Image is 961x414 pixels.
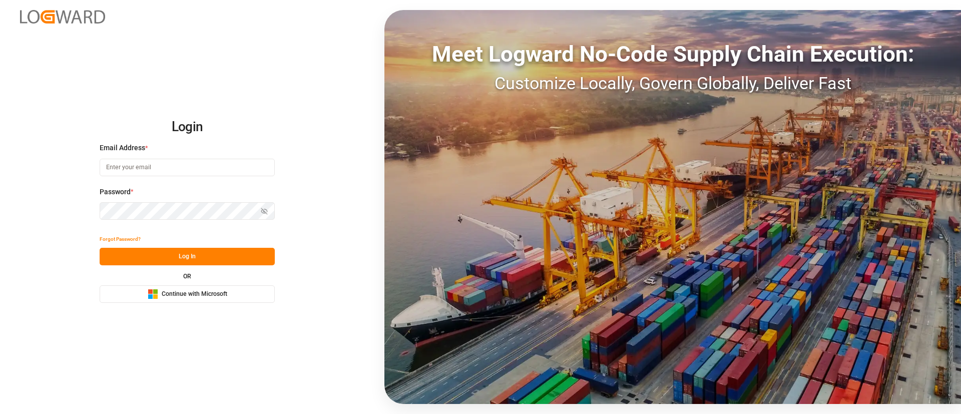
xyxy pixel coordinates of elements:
button: Log In [100,248,275,265]
input: Enter your email [100,159,275,176]
span: Continue with Microsoft [162,290,227,299]
span: Password [100,187,131,197]
div: Customize Locally, Govern Globally, Deliver Fast [384,71,961,96]
div: Meet Logward No-Code Supply Chain Execution: [384,38,961,71]
small: OR [183,273,191,279]
button: Continue with Microsoft [100,285,275,303]
h2: Login [100,111,275,143]
button: Forgot Password? [100,230,141,248]
img: Logward_new_orange.png [20,10,105,24]
span: Email Address [100,143,145,153]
